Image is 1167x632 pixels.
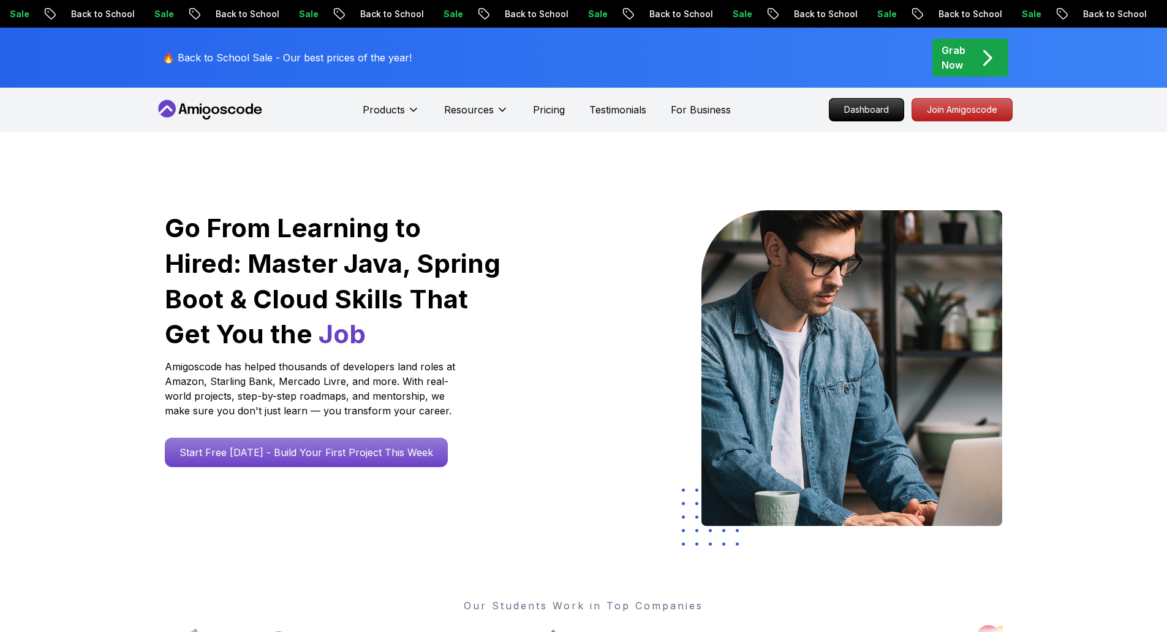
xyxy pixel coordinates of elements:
p: Products [363,102,405,117]
p: Back to School [491,8,575,20]
p: Back to School [58,8,141,20]
p: Sale [719,8,758,20]
a: Pricing [533,102,565,117]
p: Back to School [1070,8,1153,20]
p: Join Amigoscode [912,99,1012,121]
p: Sale [285,8,325,20]
p: Back to School [347,8,430,20]
a: Start Free [DATE] - Build Your First Project This Week [165,438,448,467]
p: Grab Now [942,43,965,72]
button: Resources [444,102,508,127]
p: Sale [430,8,469,20]
p: Sale [141,8,180,20]
button: Products [363,102,420,127]
p: Amigoscode has helped thousands of developers land roles at Amazon, Starling Bank, Mercado Livre,... [165,359,459,418]
p: Sale [864,8,903,20]
p: 🔥 Back to School Sale - Our best prices of the year! [162,50,412,65]
h1: Go From Learning to Hired: Master Java, Spring Boot & Cloud Skills That Get You the [165,210,502,352]
p: Back to School [636,8,719,20]
p: Resources [444,102,494,117]
p: Our Students Work in Top Companies [165,598,1003,613]
p: Back to School [780,8,864,20]
a: Dashboard [829,98,904,121]
p: Back to School [925,8,1008,20]
a: Join Amigoscode [912,98,1013,121]
p: Sale [1008,8,1048,20]
a: For Business [671,102,731,117]
p: Sale [575,8,614,20]
img: hero [701,210,1002,526]
p: Dashboard [829,99,904,121]
span: Job [319,318,366,349]
p: Back to School [202,8,285,20]
a: Testimonials [589,102,646,117]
